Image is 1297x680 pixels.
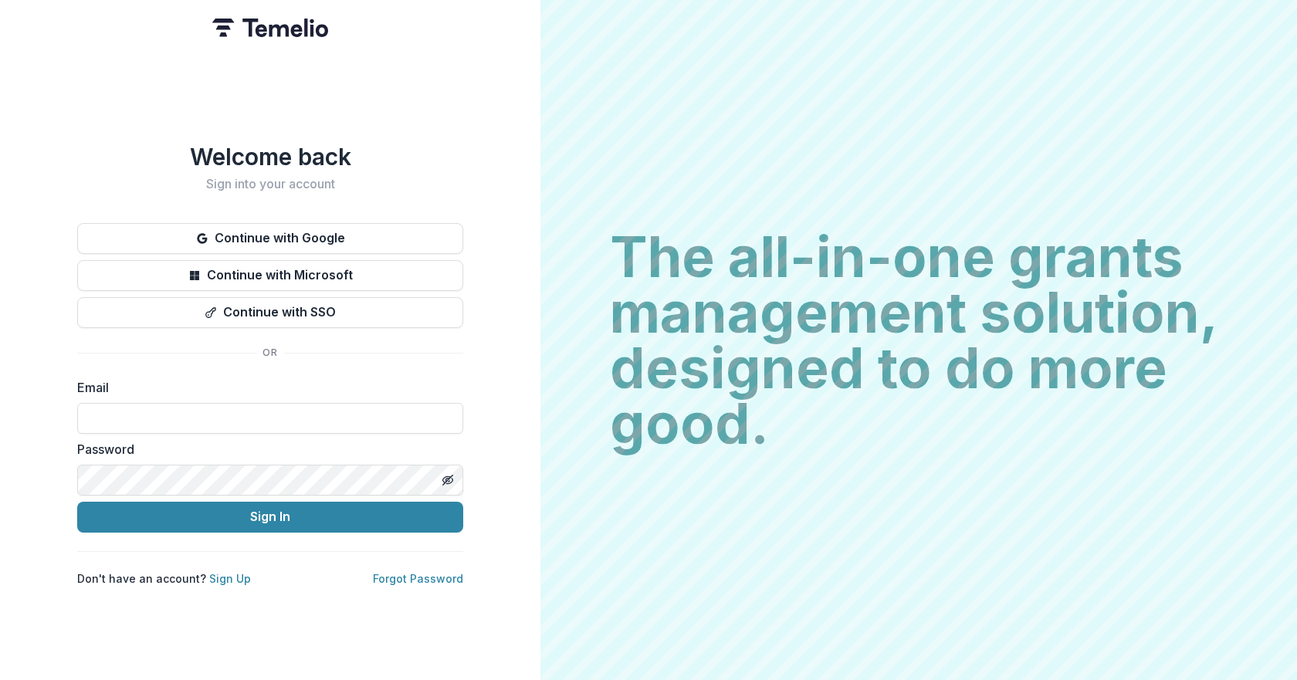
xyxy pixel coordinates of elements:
h1: Welcome back [77,143,463,171]
button: Continue with Google [77,223,463,254]
label: Email [77,378,454,397]
img: Temelio [212,19,328,37]
button: Continue with SSO [77,297,463,328]
a: Sign Up [209,572,251,585]
button: Toggle password visibility [435,468,460,492]
p: Don't have an account? [77,570,251,587]
button: Sign In [77,502,463,533]
label: Password [77,440,454,458]
button: Continue with Microsoft [77,260,463,291]
h2: Sign into your account [77,177,463,191]
a: Forgot Password [373,572,463,585]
